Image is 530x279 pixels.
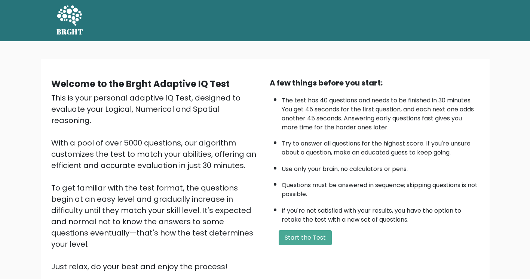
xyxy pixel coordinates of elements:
li: If you're not satisfied with your results, you have the option to retake the test with a new set ... [282,202,479,224]
a: BRGHT [56,3,83,38]
li: Try to answer all questions for the highest score. If you're unsure about a question, make an edu... [282,135,479,157]
div: This is your personal adaptive IQ Test, designed to evaluate your Logical, Numerical and Spatial ... [51,92,261,272]
li: The test has 40 questions and needs to be finished in 30 minutes. You get 45 seconds for the firs... [282,92,479,132]
div: A few things before you start: [270,77,479,88]
h5: BRGHT [56,27,83,36]
li: Questions must be answered in sequence; skipping questions is not possible. [282,177,479,199]
b: Welcome to the Brght Adaptive IQ Test [51,78,230,90]
button: Start the Test [279,230,332,245]
li: Use only your brain, no calculators or pens. [282,161,479,174]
